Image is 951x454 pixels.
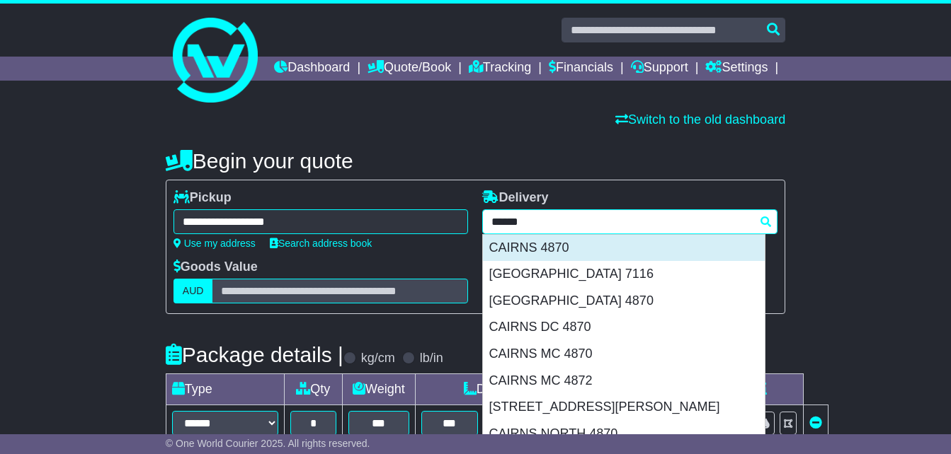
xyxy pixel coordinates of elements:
[173,260,258,275] label: Goods Value
[482,190,548,206] label: Delivery
[368,57,451,81] a: Quote/Book
[415,374,658,405] td: Dimensions (L x W x H)
[166,343,343,366] h4: Package details |
[483,288,765,315] div: [GEOGRAPHIC_DATA] 4870
[483,421,765,448] div: CAIRNS NORTH 4870
[809,416,822,430] a: Remove this item
[270,238,372,249] a: Search address book
[342,374,415,405] td: Weight
[420,351,443,366] label: lb/in
[469,57,531,81] a: Tracking
[166,374,284,405] td: Type
[483,341,765,368] div: CAIRNS MC 4870
[361,351,395,366] label: kg/cm
[166,438,370,449] span: © One World Courier 2025. All rights reserved.
[483,394,765,421] div: [STREET_ADDRESS][PERSON_NAME]
[284,374,342,405] td: Qty
[631,57,688,81] a: Support
[549,57,613,81] a: Financials
[173,238,256,249] a: Use my address
[166,149,785,173] h4: Begin your quote
[483,368,765,395] div: CAIRNS MC 4872
[483,314,765,341] div: CAIRNS DC 4870
[483,261,765,288] div: [GEOGRAPHIC_DATA] 7116
[615,112,785,127] a: Switch to the old dashboard
[705,57,768,81] a: Settings
[483,235,765,262] div: CAIRNS 4870
[274,57,350,81] a: Dashboard
[173,190,232,206] label: Pickup
[173,279,213,303] label: AUD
